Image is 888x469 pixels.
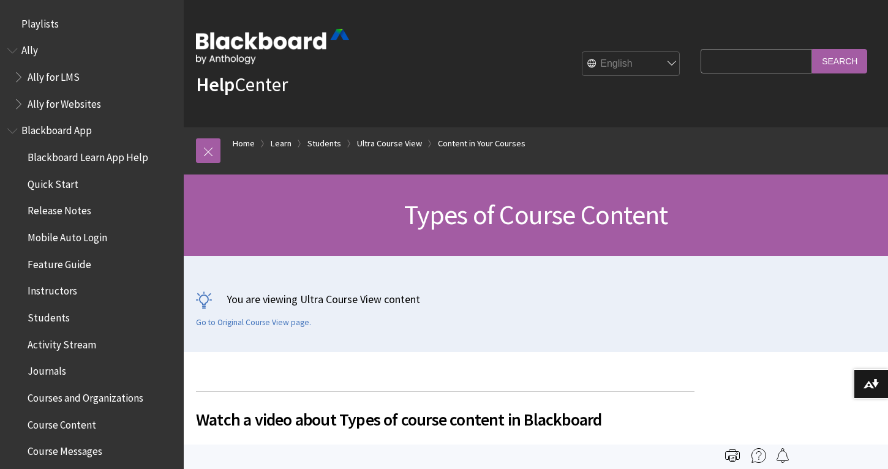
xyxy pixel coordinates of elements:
[7,40,176,114] nav: Book outline for Anthology Ally Help
[28,227,107,244] span: Mobile Auto Login
[582,52,680,77] select: Site Language Selector
[271,136,292,151] a: Learn
[438,136,525,151] a: Content in Your Courses
[812,49,867,73] input: Search
[21,121,92,137] span: Blackboard App
[404,198,668,231] span: Types of Course Content
[28,201,91,217] span: Release Notes
[28,415,96,431] span: Course Content
[28,254,91,271] span: Feature Guide
[357,136,422,151] a: Ultra Course View
[751,448,766,463] img: More help
[28,388,143,404] span: Courses and Organizations
[28,307,70,324] span: Students
[7,13,176,34] nav: Book outline for Playlists
[28,67,80,83] span: Ally for LMS
[196,72,235,97] strong: Help
[233,136,255,151] a: Home
[28,334,96,351] span: Activity Stream
[28,147,148,163] span: Blackboard Learn App Help
[28,361,66,378] span: Journals
[28,94,101,110] span: Ally for Websites
[28,281,77,298] span: Instructors
[775,448,790,463] img: Follow this page
[28,174,78,190] span: Quick Start
[196,29,349,64] img: Blackboard by Anthology
[196,291,876,307] p: You are viewing Ultra Course View content
[28,441,102,458] span: Course Messages
[21,13,59,30] span: Playlists
[307,136,341,151] a: Students
[196,317,311,328] a: Go to Original Course View page.
[725,448,740,463] img: Print
[21,40,38,57] span: Ally
[196,72,288,97] a: HelpCenter
[196,407,694,432] span: Watch a video about Types of course content in Blackboard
